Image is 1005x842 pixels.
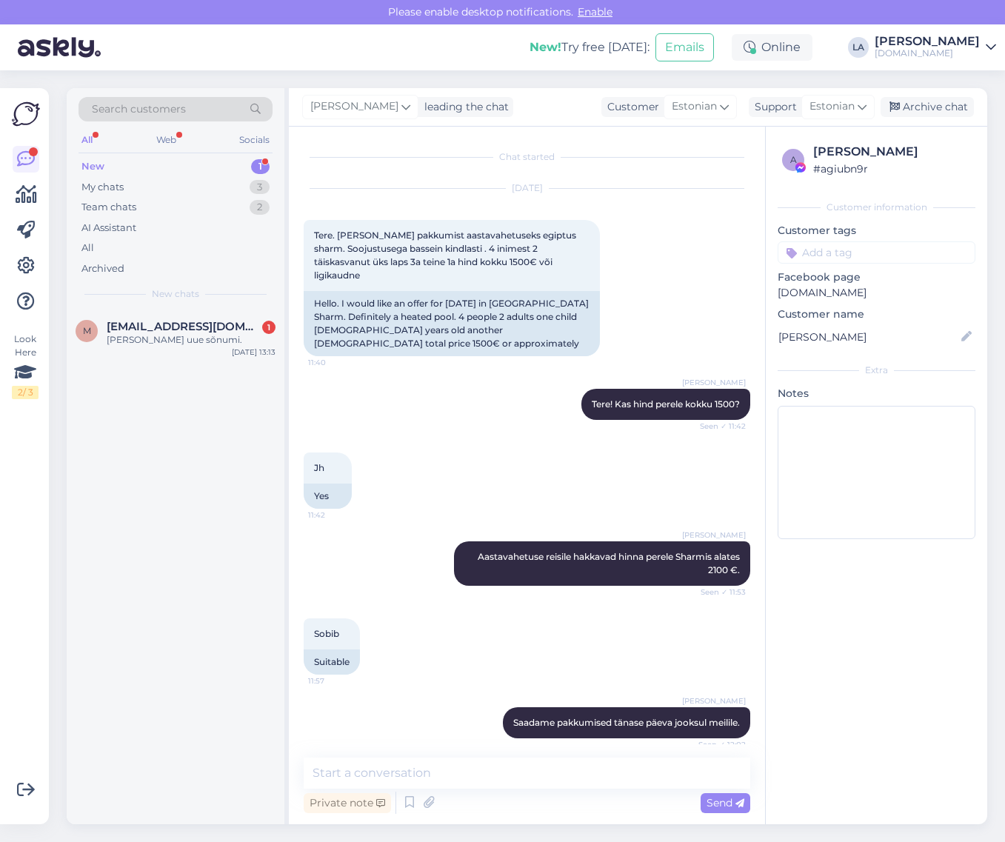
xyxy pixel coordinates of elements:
span: Jh [314,462,324,473]
p: Customer tags [778,223,975,238]
div: My chats [81,180,124,195]
p: Customer name [778,307,975,322]
div: leading the chat [418,99,509,115]
div: [PERSON_NAME] [875,36,980,47]
div: All [81,241,94,255]
button: Emails [655,33,714,61]
div: New [81,159,104,174]
span: Enable [573,5,617,19]
span: Sobib [314,628,339,639]
div: 1 [262,321,276,334]
div: Support [749,99,797,115]
p: Facebook page [778,270,975,285]
div: Chat started [304,150,750,164]
div: Try free [DATE]: [530,39,650,56]
div: LA [848,37,869,58]
span: Aastavahetuse reisile hakkavad hinna perele Sharmis alates 2100 €. [478,551,742,575]
input: Add name [778,329,958,345]
span: Seen ✓ 11:42 [690,421,746,432]
span: Seen ✓ 11:53 [690,587,746,598]
div: AI Assistant [81,221,136,235]
div: Online [732,34,812,61]
div: 1 [251,159,270,174]
span: Tere. [PERSON_NAME] pakkumist aastavahetuseks egiptus sharm. Soojustusega bassein kindlasti . 4 i... [314,230,578,281]
span: 11:57 [308,675,364,686]
span: Search customers [92,101,186,117]
div: Hello. I would like an offer for [DATE] in [GEOGRAPHIC_DATA] Sharm. Definitely a heated pool. 4 p... [304,291,600,356]
div: 3 [250,180,270,195]
div: [DATE] 13:13 [232,347,276,358]
div: Yes [304,484,352,509]
span: a [790,154,797,165]
span: New chats [152,287,199,301]
div: Socials [236,130,273,150]
span: Seen ✓ 12:02 [690,739,746,750]
div: [PERSON_NAME] uue sõnumi. [107,333,276,347]
div: Customer [601,99,659,115]
div: Suitable [304,649,360,675]
div: Web [153,130,179,150]
span: markkron00@list.ru [107,320,261,333]
div: Extra [778,364,975,377]
div: [DATE] [304,181,750,195]
div: [PERSON_NAME] [813,143,971,161]
div: Archived [81,261,124,276]
img: Askly Logo [12,100,40,128]
b: New! [530,40,561,54]
span: [PERSON_NAME] [682,377,746,388]
span: Estonian [809,98,855,115]
span: Send [707,796,744,809]
div: # agiubn9r [813,161,971,177]
p: [DOMAIN_NAME] [778,285,975,301]
div: Archive chat [881,97,974,117]
span: [PERSON_NAME] [682,695,746,706]
span: m [83,325,91,336]
div: All [79,130,96,150]
span: [PERSON_NAME] [682,529,746,541]
div: [DOMAIN_NAME] [875,47,980,59]
p: Notes [778,386,975,401]
a: [PERSON_NAME][DOMAIN_NAME] [875,36,996,59]
span: Saadame pakkumised tänase päeva jooksul meilile. [513,717,740,728]
div: 2 [250,200,270,215]
span: [PERSON_NAME] [310,98,398,115]
span: Estonian [672,98,717,115]
div: Team chats [81,200,136,215]
span: Tere! Kas hind perele kokku 1500? [592,398,740,410]
div: Private note [304,793,391,813]
input: Add a tag [778,241,975,264]
span: 11:42 [308,509,364,521]
div: Customer information [778,201,975,214]
div: Look Here [12,333,39,399]
span: 11:40 [308,357,364,368]
div: 2 / 3 [12,386,39,399]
